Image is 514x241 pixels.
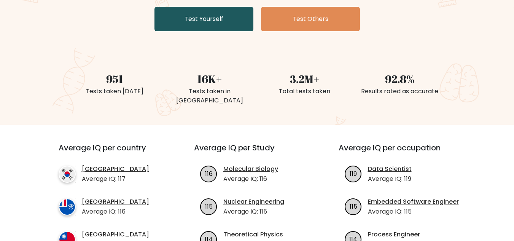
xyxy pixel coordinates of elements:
div: 3.2M+ [262,71,348,87]
text: 116 [205,169,212,178]
a: [GEOGRAPHIC_DATA] [82,230,149,239]
p: Average IQ: 115 [368,207,459,216]
h3: Average IQ per occupation [339,143,465,161]
a: Embedded Software Engineer [368,197,459,206]
a: Molecular Biology [223,164,278,174]
h3: Average IQ per Study [194,143,320,161]
p: Average IQ: 116 [82,207,149,216]
a: [GEOGRAPHIC_DATA] [82,164,149,174]
div: Tests taken [DATE] [72,87,158,96]
div: Total tests taken [262,87,348,96]
a: Nuclear Engineering [223,197,284,206]
div: Tests taken in [GEOGRAPHIC_DATA] [167,87,253,105]
p: Average IQ: 116 [223,174,278,184]
a: Theoretical Physics [223,230,283,239]
p: Average IQ: 115 [223,207,284,216]
img: country [59,198,76,215]
a: [GEOGRAPHIC_DATA] [82,197,149,206]
a: Test Yourself [154,7,253,31]
text: 115 [349,202,357,211]
a: Data Scientist [368,164,412,174]
text: 119 [350,169,357,178]
div: 92.8% [357,71,443,87]
p: Average IQ: 119 [368,174,412,184]
div: Results rated as accurate [357,87,443,96]
img: country [59,166,76,183]
a: Test Others [261,7,360,31]
text: 115 [205,202,212,211]
a: Process Engineer [368,230,420,239]
h3: Average IQ per country [59,143,167,161]
div: 16K+ [167,71,253,87]
div: 951 [72,71,158,87]
p: Average IQ: 117 [82,174,149,184]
